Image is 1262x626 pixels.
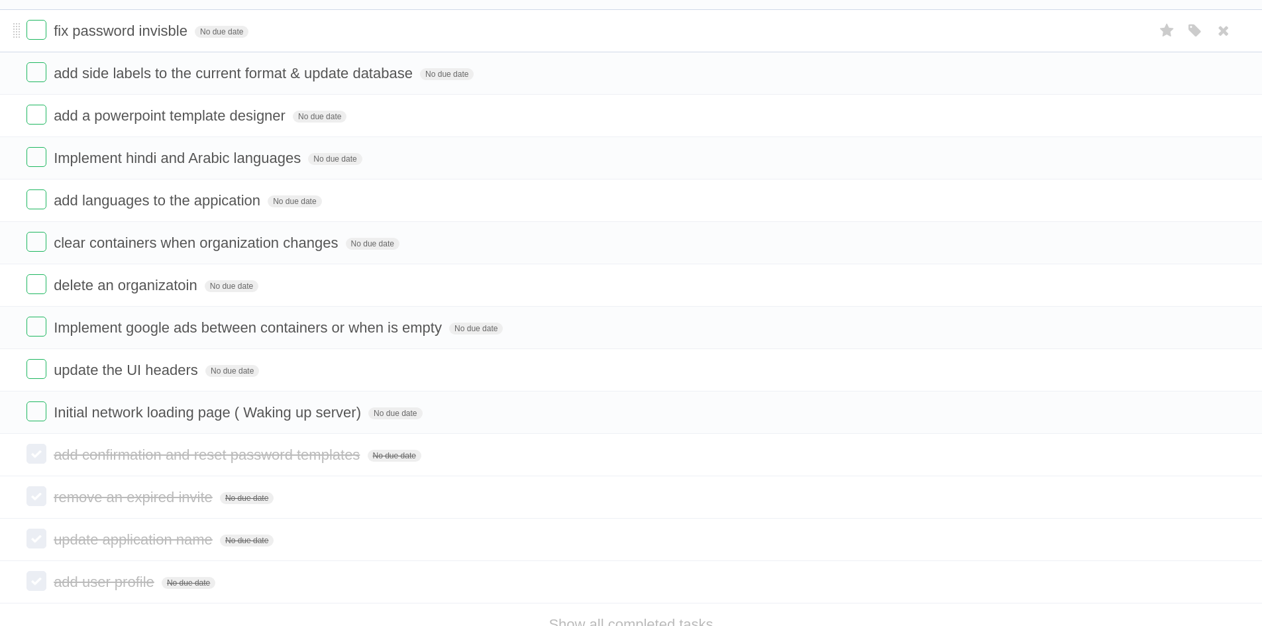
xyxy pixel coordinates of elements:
label: Done [26,274,46,294]
span: add user profile [54,574,158,590]
label: Done [26,529,46,548]
span: clear containers when organization changes [54,235,341,251]
label: Done [26,62,46,82]
span: No due date [205,365,259,377]
label: Done [26,571,46,591]
label: Done [26,486,46,506]
span: No due date [368,407,422,419]
span: No due date [205,280,258,292]
span: No due date [293,111,346,123]
span: Implement google ads between containers or when is empty [54,319,445,336]
label: Done [26,20,46,40]
span: No due date [220,535,274,547]
label: Done [26,401,46,421]
span: Initial network loading page ( Waking up server) [54,404,364,421]
span: No due date [368,450,421,462]
span: update application name [54,531,216,548]
span: No due date [220,492,274,504]
span: add side labels to the current format & update database [54,65,416,81]
label: Star task [1155,20,1180,42]
label: Done [26,232,46,252]
span: No due date [346,238,399,250]
label: Done [26,359,46,379]
label: Done [26,444,46,464]
span: No due date [449,323,503,335]
span: No due date [268,195,321,207]
label: Done [26,147,46,167]
span: delete an organizatoin [54,277,201,293]
label: Done [26,317,46,337]
label: Done [26,105,46,125]
span: No due date [162,577,215,589]
span: fix password invisble [54,23,191,39]
span: add a powerpoint template designer [54,107,289,124]
span: add languages to the appication [54,192,264,209]
span: Implement hindi and Arabic languages [54,150,304,166]
span: remove an expired invite [54,489,216,505]
span: add confirmation and reset password templates [54,446,363,463]
span: No due date [195,26,248,38]
span: update the UI headers [54,362,201,378]
span: No due date [420,68,474,80]
span: No due date [308,153,362,165]
label: Done [26,189,46,209]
